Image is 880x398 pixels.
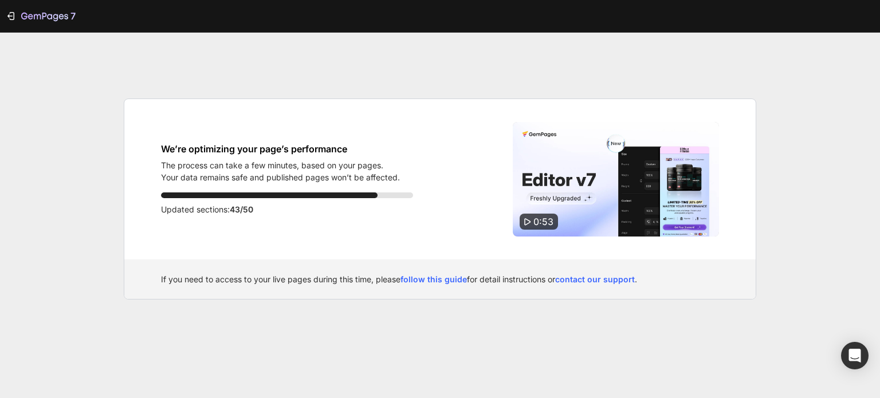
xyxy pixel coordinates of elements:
[161,171,400,183] p: Your data remains safe and published pages won’t be affected.
[161,273,719,285] div: If you need to access to your live pages during this time, please for detail instructions or .
[400,274,467,284] a: follow this guide
[70,9,76,23] p: 7
[161,203,413,216] p: Updated sections:
[513,122,719,237] img: Video thumbnail
[555,274,635,284] a: contact our support
[841,342,869,369] div: Open Intercom Messenger
[230,204,253,214] span: 43/50
[161,142,400,156] h1: We’re optimizing your page’s performance
[161,159,400,171] p: The process can take a few minutes, based on your pages.
[533,216,553,227] span: 0:53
